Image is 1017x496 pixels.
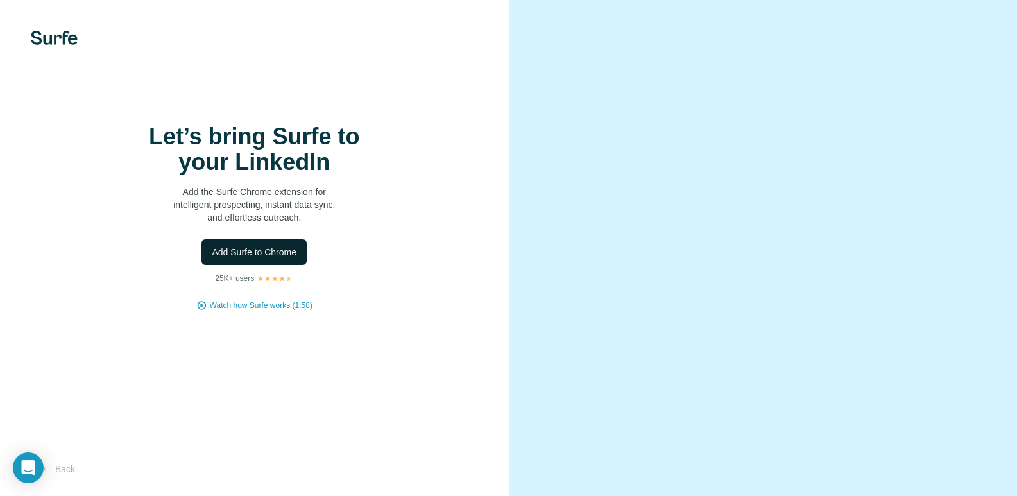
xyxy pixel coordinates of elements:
div: Open Intercom Messenger [13,452,44,483]
img: Surfe's logo [31,31,78,45]
button: Watch how Surfe works (1:58) [210,300,312,311]
button: Add Surfe to Chrome [201,239,307,265]
img: Rating Stars [257,275,293,282]
span: Add Surfe to Chrome [212,246,296,259]
h1: Let’s bring Surfe to your LinkedIn [126,124,382,175]
button: Back [31,458,84,481]
p: Add the Surfe Chrome extension for intelligent prospecting, instant data sync, and effortless out... [126,185,382,224]
p: 25K+ users [215,273,254,284]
